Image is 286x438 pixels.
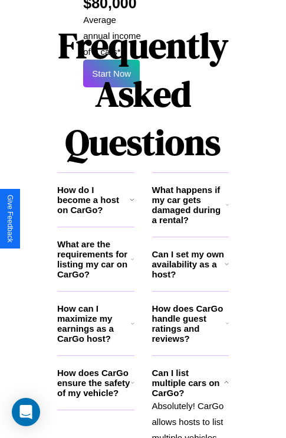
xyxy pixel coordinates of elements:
[57,368,131,398] h3: How does CarGo ensure the safety of my vehicle?
[57,303,131,344] h3: How can I maximize my earnings as a CarGo host?
[152,249,225,279] h3: Can I set my own availability as a host?
[152,303,226,344] h3: How does CarGo handle guest ratings and reviews?
[12,398,40,426] div: Open Intercom Messenger
[57,185,130,215] h3: How do I become a host on CarGo?
[57,15,229,172] h1: Frequently Asked Questions
[152,185,226,225] h3: What happens if my car gets damaged during a rental?
[6,195,14,243] div: Give Feedback
[83,12,143,60] p: Average annual income of 9 cars*
[152,368,224,398] h3: Can I list multiple cars on CarGo?
[57,239,131,279] h3: What are the requirements for listing my car on CarGo?
[83,60,140,87] button: Start Now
